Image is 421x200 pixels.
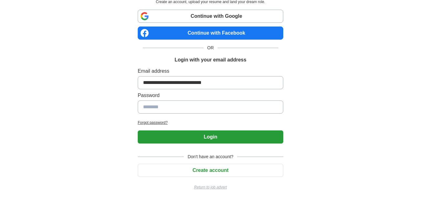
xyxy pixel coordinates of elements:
span: Don't have an account? [184,154,237,160]
a: Forgot password? [138,120,283,125]
button: Create account [138,164,283,177]
button: Login [138,130,283,144]
a: Continue with Facebook [138,27,283,40]
label: Email address [138,67,283,75]
a: Continue with Google [138,10,283,23]
label: Password [138,92,283,99]
a: Create account [138,168,283,173]
span: OR [203,45,218,51]
a: Return to job advert [138,184,283,190]
h1: Login with your email address [175,56,246,64]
